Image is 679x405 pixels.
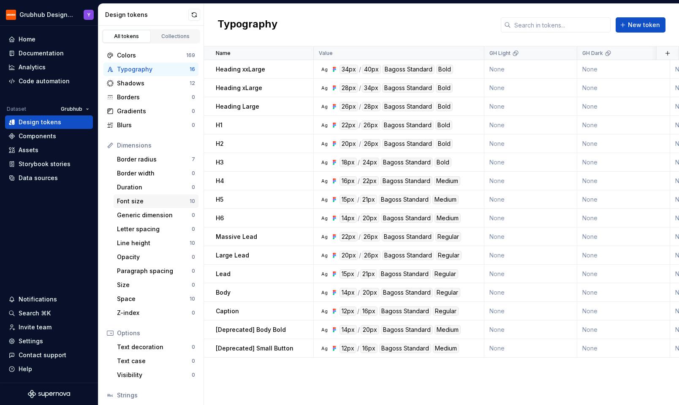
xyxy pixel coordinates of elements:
[19,77,70,85] div: Code automation
[103,104,198,118] a: Gradients0
[432,269,458,279] div: Regular
[192,184,195,191] div: 0
[362,102,380,111] div: 28px
[358,213,360,223] div: /
[114,264,198,278] a: Paragraph spacing0
[192,226,195,233] div: 0
[339,176,357,186] div: 16px
[117,343,192,351] div: Text decoration
[359,120,361,130] div: /
[117,267,192,275] div: Paragraph spacing
[361,120,380,130] div: 26px
[216,140,224,148] p: H2
[192,309,195,316] div: 0
[19,118,61,126] div: Design tokens
[359,102,361,111] div: /
[484,97,577,116] td: None
[216,288,231,297] p: Body
[192,268,195,274] div: 0
[117,65,190,74] div: Typography
[192,212,195,219] div: 0
[357,306,359,316] div: /
[192,358,195,364] div: 0
[321,271,328,277] div: Ag
[321,122,328,129] div: Ag
[117,357,192,365] div: Text case
[5,74,93,88] a: Code automation
[19,132,56,140] div: Components
[435,213,461,223] div: Medium
[114,340,198,354] a: Text decoration0
[432,195,459,204] div: Medium
[381,288,433,297] div: Bagoss Standard
[114,208,198,222] a: Generic dimension0
[359,83,361,93] div: /
[359,65,361,74] div: /
[339,65,358,74] div: 34px
[5,320,93,334] a: Invite team
[358,288,360,297] div: /
[321,159,328,166] div: Ag
[577,265,670,283] td: None
[216,84,262,92] p: Heading xLarge
[577,227,670,246] td: None
[434,176,460,186] div: Medium
[362,139,380,148] div: 26px
[358,325,360,334] div: /
[484,339,577,358] td: None
[319,50,333,57] p: Value
[19,365,32,373] div: Help
[339,232,358,241] div: 22px
[192,94,195,101] div: 0
[321,289,328,296] div: Ag
[435,325,461,334] div: Medium
[217,17,277,33] h2: Typography
[192,254,195,260] div: 0
[362,251,380,260] div: 26px
[435,158,451,167] div: Bold
[190,198,195,205] div: 10
[382,139,434,148] div: Bagoss Standard
[57,103,93,115] button: Grubhub
[103,90,198,104] a: Borders0
[106,33,148,40] div: All tokens
[117,107,192,115] div: Gradients
[360,344,378,353] div: 16px
[114,292,198,306] a: Space10
[484,190,577,209] td: None
[19,160,71,168] div: Storybook stories
[117,155,192,164] div: Border radius
[361,158,379,167] div: 24px
[484,60,577,79] td: None
[117,295,190,303] div: Space
[577,153,670,172] td: None
[114,354,198,368] a: Text case0
[484,79,577,97] td: None
[339,102,358,111] div: 26px
[577,283,670,302] td: None
[192,108,195,115] div: 0
[321,140,328,147] div: Ag
[360,306,378,316] div: 16px
[484,153,577,172] td: None
[628,21,660,29] span: New token
[192,282,195,288] div: 0
[321,196,328,203] div: Ag
[6,10,16,20] img: 4e8d6f31-f5cf-47b4-89aa-e4dec1dc0822.png
[577,339,670,358] td: None
[577,60,670,79] td: None
[379,195,431,204] div: Bagoss Standard
[190,296,195,302] div: 10
[19,309,51,317] div: Search ⌘K
[577,172,670,190] td: None
[5,33,93,46] a: Home
[19,63,46,71] div: Analytics
[582,50,603,57] p: GH Dark
[321,326,328,333] div: Ag
[357,344,359,353] div: /
[19,146,38,154] div: Assets
[216,195,223,204] p: H5
[358,158,360,167] div: /
[339,120,358,130] div: 22px
[117,239,190,247] div: Line height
